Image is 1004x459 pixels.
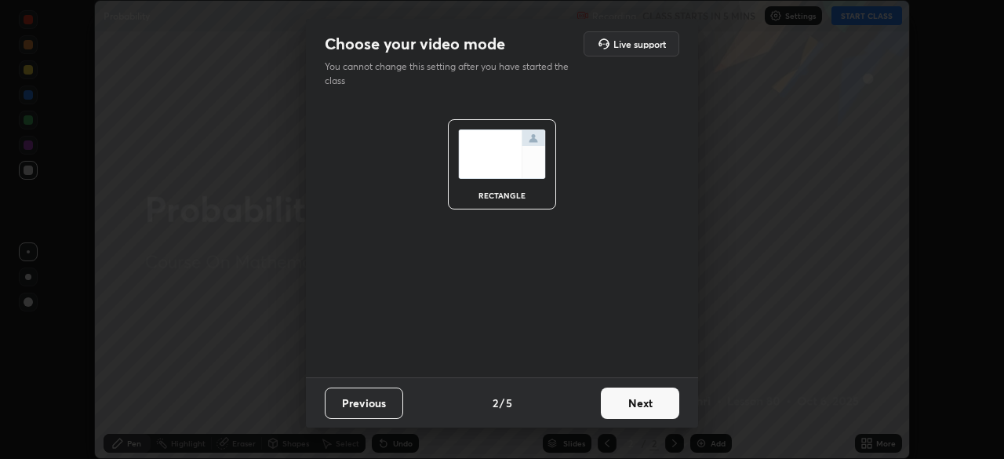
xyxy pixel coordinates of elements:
[500,395,504,411] h4: /
[613,39,666,49] h5: Live support
[471,191,533,199] div: rectangle
[506,395,512,411] h4: 5
[325,388,403,419] button: Previous
[458,129,546,179] img: normalScreenIcon.ae25ed63.svg
[493,395,498,411] h4: 2
[325,34,505,54] h2: Choose your video mode
[325,60,579,88] p: You cannot change this setting after you have started the class
[601,388,679,419] button: Next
